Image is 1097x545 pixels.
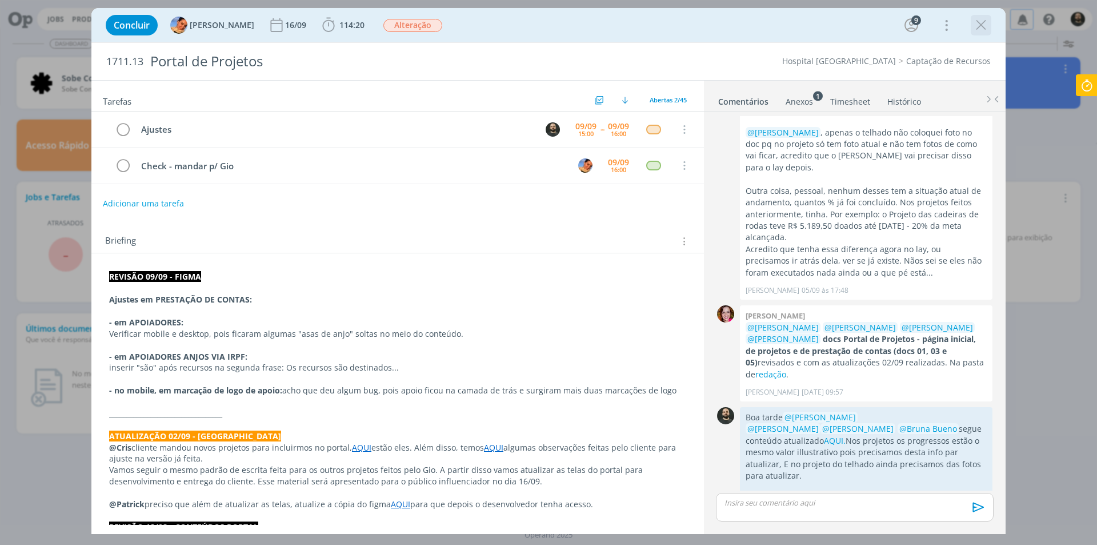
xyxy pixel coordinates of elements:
[546,122,560,137] img: P
[746,412,987,482] p: Boa tarde segue conteúdo atualizado Nos projetos os progressos estão o mesmo valor illustrativo p...
[578,130,594,137] div: 15:00
[544,121,561,138] button: P
[109,385,686,396] p: acho que deu algum bug, pois apoio ficou na camada de trás e surgiram mais duas marcações de logo
[109,362,686,373] p: inserir "são" após recursos na segunda frase: Os recursos são destinados...
[106,55,143,68] span: 1711.13
[109,522,258,532] strong: REVISÃO 12/08 - CONTEÚDOS PORTAL
[906,55,991,66] a: Captação de Recursos
[746,488,799,499] p: [PERSON_NAME]
[746,127,987,174] p: , apenas o telhado não coloquei foto no doc pq no projeto só tem foto atual e não tem fotos de co...
[802,285,848,296] span: 05/09 às 17:48
[824,435,846,446] a: AQUI.
[608,158,629,166] div: 09/09
[103,93,131,107] span: Tarefas
[717,305,734,323] img: B
[285,21,309,29] div: 16/09
[136,122,535,137] div: Ajustes
[109,271,201,282] strong: REVISÃO 09/09 - FIGMA
[319,16,367,34] button: 114:20
[109,442,131,453] strong: @Cris
[650,96,687,104] span: Abertas 2/45
[824,322,896,333] span: @[PERSON_NAME]
[746,322,987,380] p: revisados e com as atualizações 02/09 realizadas. Na pasta de .
[146,47,618,75] div: Portal de Projetos
[339,19,365,30] span: 114:20
[746,311,805,321] b: [PERSON_NAME]
[747,127,819,138] span: @[PERSON_NAME]
[813,91,823,101] sup: 1
[109,464,686,487] p: Vamos seguir o mesmo padrão de escrita feita para os outros projetos feitos pelo Gio. A partir di...
[190,21,254,29] span: [PERSON_NAME]
[830,91,871,108] a: Timesheet
[109,294,252,305] strong: Ajustes em PRESTAÇÃO DE CONTAS:
[782,55,896,66] a: Hospital [GEOGRAPHIC_DATA]
[109,328,686,340] p: Verificar mobile e desktop, pois ficaram algumas "asas de anjo" soltas no meio do conteúdo.
[611,130,626,137] div: 16:00
[575,122,596,130] div: 09/09
[911,15,921,25] div: 9
[170,17,187,34] img: L
[105,234,136,249] span: Briefing
[747,333,819,344] span: @[PERSON_NAME]
[109,442,686,465] p: cliente mandou novos projetos para incluirmos no portal, estão eles. Além disso, temos algumas ob...
[746,285,799,296] p: [PERSON_NAME]
[718,91,769,108] a: Comentários
[102,193,185,214] button: Adicionar uma tarefa
[600,125,604,133] span: --
[755,369,786,380] a: redação
[383,19,442,32] span: Alteração
[717,407,734,424] img: P
[109,499,686,510] p: preciso que além de atualizar as telas, atualize a cópia do figma para que depois o desenvolvedor...
[608,122,629,130] div: 09/09
[887,91,922,108] a: Histórico
[902,322,973,333] span: @[PERSON_NAME]
[109,317,183,328] strong: - em APOIADORES:
[746,333,976,368] strong: docs Portal de Projetos - página inicial, de projetos e de prestação de contas (docs 01, 03 e 05)
[822,423,894,434] span: @[PERSON_NAME]
[170,17,254,34] button: L[PERSON_NAME]
[747,423,819,434] span: @[PERSON_NAME]
[352,442,371,453] a: AQUI
[802,488,839,499] span: há 20 horas
[611,166,626,173] div: 16:00
[802,387,843,397] span: [DATE] 09:57
[784,412,856,423] span: @[PERSON_NAME]
[109,431,281,441] strong: ATUALIZAÇÃO 02/09 - [GEOGRAPHIC_DATA]
[109,351,247,362] strong: - em APOIADORES ANJOS VIA IRPF:
[578,158,592,173] img: L
[109,408,686,419] p: _________________________________
[902,16,920,34] button: 9
[114,21,150,30] span: Concluir
[746,185,987,244] p: Outra coisa, pessoal, nenhum desses tem a situação atual de andamento, quantos % já foi concluído...
[899,423,957,434] span: @Bruna Bueno
[383,18,443,33] button: Alteração
[91,8,1006,534] div: dialog
[106,15,158,35] button: Concluir
[622,97,628,104] img: arrow-down.svg
[747,322,819,333] span: @[PERSON_NAME]
[484,442,503,453] a: AQUI
[391,499,410,510] a: AQUI
[746,244,987,279] p: Acredito que tenha essa diferença agora no lay, ou precisamos ir atrás dela, ver se já existe. Nã...
[786,96,813,108] div: Anexos
[576,157,594,174] button: L
[746,387,799,397] p: [PERSON_NAME]
[109,499,145,510] strong: @Patrick
[136,159,567,173] div: Check - mandar p/ Gio
[109,385,282,396] strong: - no mobile, em marcação de logo de apoio:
